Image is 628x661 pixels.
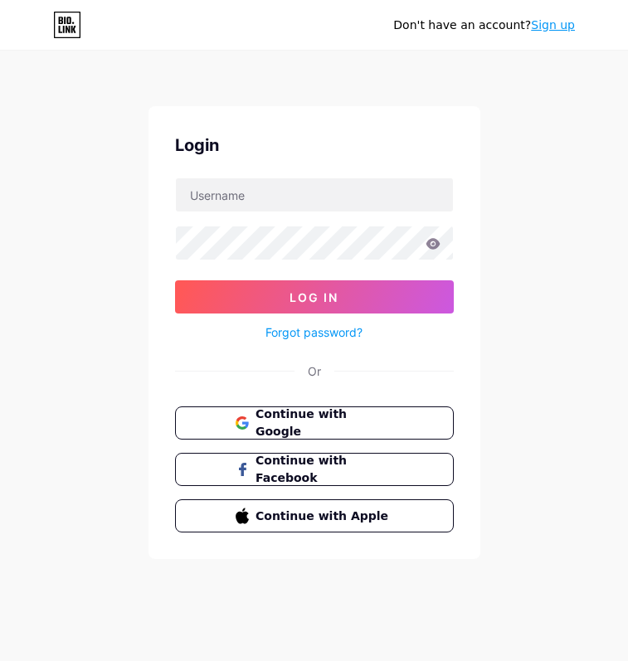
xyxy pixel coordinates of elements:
span: Continue with Apple [256,508,392,525]
button: Log In [175,280,454,313]
button: Continue with Google [175,406,454,440]
button: Continue with Apple [175,499,454,532]
input: Username [176,178,453,211]
span: Continue with Facebook [256,452,392,487]
a: Forgot password? [265,323,363,341]
span: Log In [290,290,338,304]
span: Continue with Google [256,406,392,440]
div: Or [308,362,321,380]
button: Continue with Facebook [175,453,454,486]
div: Don't have an account? [393,17,575,34]
div: Login [175,133,454,158]
a: Sign up [531,18,575,32]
